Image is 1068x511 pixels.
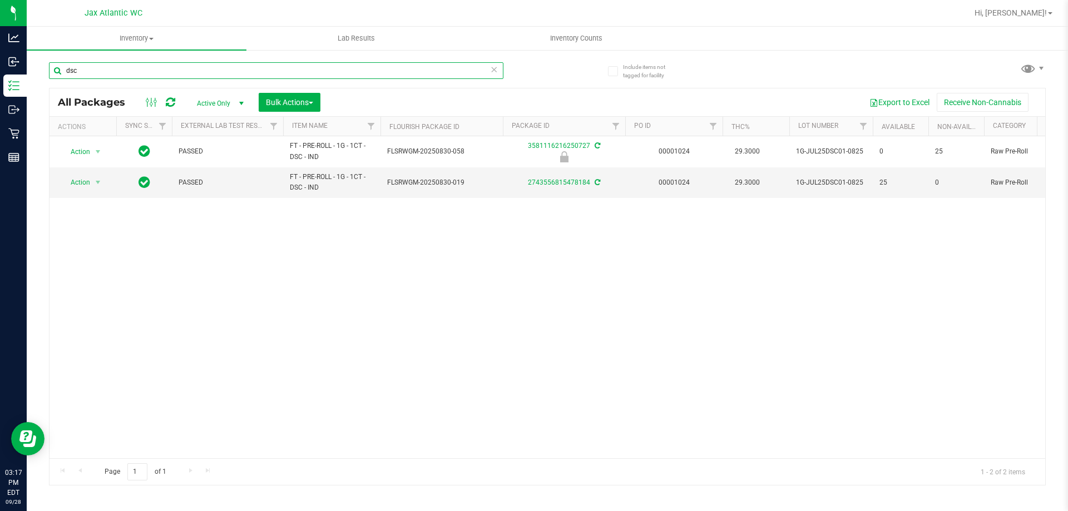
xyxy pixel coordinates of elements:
[535,33,617,43] span: Inventory Counts
[729,143,765,160] span: 29.3000
[139,175,150,190] span: In Sync
[259,93,320,112] button: Bulk Actions
[125,122,168,130] a: Sync Status
[879,177,922,188] span: 25
[879,146,922,157] span: 0
[975,8,1047,17] span: Hi, [PERSON_NAME]!
[731,123,750,131] a: THC%
[8,56,19,67] inline-svg: Inbound
[490,62,498,77] span: Clear
[292,122,328,130] a: Item Name
[91,175,105,190] span: select
[854,117,873,136] a: Filter
[796,146,866,157] span: 1G-JUL25DSC01-0825
[266,98,313,107] span: Bulk Actions
[5,498,22,506] p: 09/28
[61,175,91,190] span: Action
[593,178,600,186] span: Sync from Compliance System
[937,93,1029,112] button: Receive Non-Cannabis
[937,123,987,131] a: Non-Available
[85,8,142,18] span: Jax Atlantic WC
[387,146,496,157] span: FLSRWGM-20250830-058
[796,177,866,188] span: 1G-JUL25DSC01-0825
[8,104,19,115] inline-svg: Outbound
[798,122,838,130] a: Lot Number
[290,172,374,193] span: FT - PRE-ROLL - 1G - 1CT - DSC - IND
[935,146,977,157] span: 25
[61,144,91,160] span: Action
[528,178,590,186] a: 2743556815478184
[179,177,276,188] span: PASSED
[972,463,1034,480] span: 1 - 2 of 2 items
[323,33,390,43] span: Lab Results
[729,175,765,191] span: 29.3000
[5,468,22,498] p: 03:17 PM EDT
[181,122,268,130] a: External Lab Test Result
[290,141,374,162] span: FT - PRE-ROLL - 1G - 1CT - DSC - IND
[501,151,627,162] div: Newly Received
[993,122,1026,130] a: Category
[58,96,136,108] span: All Packages
[8,32,19,43] inline-svg: Analytics
[8,152,19,163] inline-svg: Reports
[593,142,600,150] span: Sync from Compliance System
[862,93,937,112] button: Export to Excel
[265,117,283,136] a: Filter
[154,117,172,136] a: Filter
[8,128,19,139] inline-svg: Retail
[27,27,246,50] a: Inventory
[512,122,550,130] a: Package ID
[127,463,147,480] input: 1
[882,123,915,131] a: Available
[607,117,625,136] a: Filter
[466,27,686,50] a: Inventory Counts
[528,142,590,150] a: 3581116216250727
[179,146,276,157] span: PASSED
[623,63,679,80] span: Include items not tagged for facility
[8,80,19,91] inline-svg: Inventory
[387,177,496,188] span: FLSRWGM-20250830-019
[935,177,977,188] span: 0
[11,422,44,455] iframe: Resource center
[389,123,459,131] a: Flourish Package ID
[139,143,150,159] span: In Sync
[95,463,175,480] span: Page of 1
[704,117,723,136] a: Filter
[91,144,105,160] span: select
[659,147,690,155] a: 00001024
[49,62,503,79] input: Search Package ID, Item Name, SKU, Lot or Part Number...
[362,117,380,136] a: Filter
[58,123,112,131] div: Actions
[634,122,651,130] a: PO ID
[246,27,466,50] a: Lab Results
[27,33,246,43] span: Inventory
[659,178,690,186] a: 00001024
